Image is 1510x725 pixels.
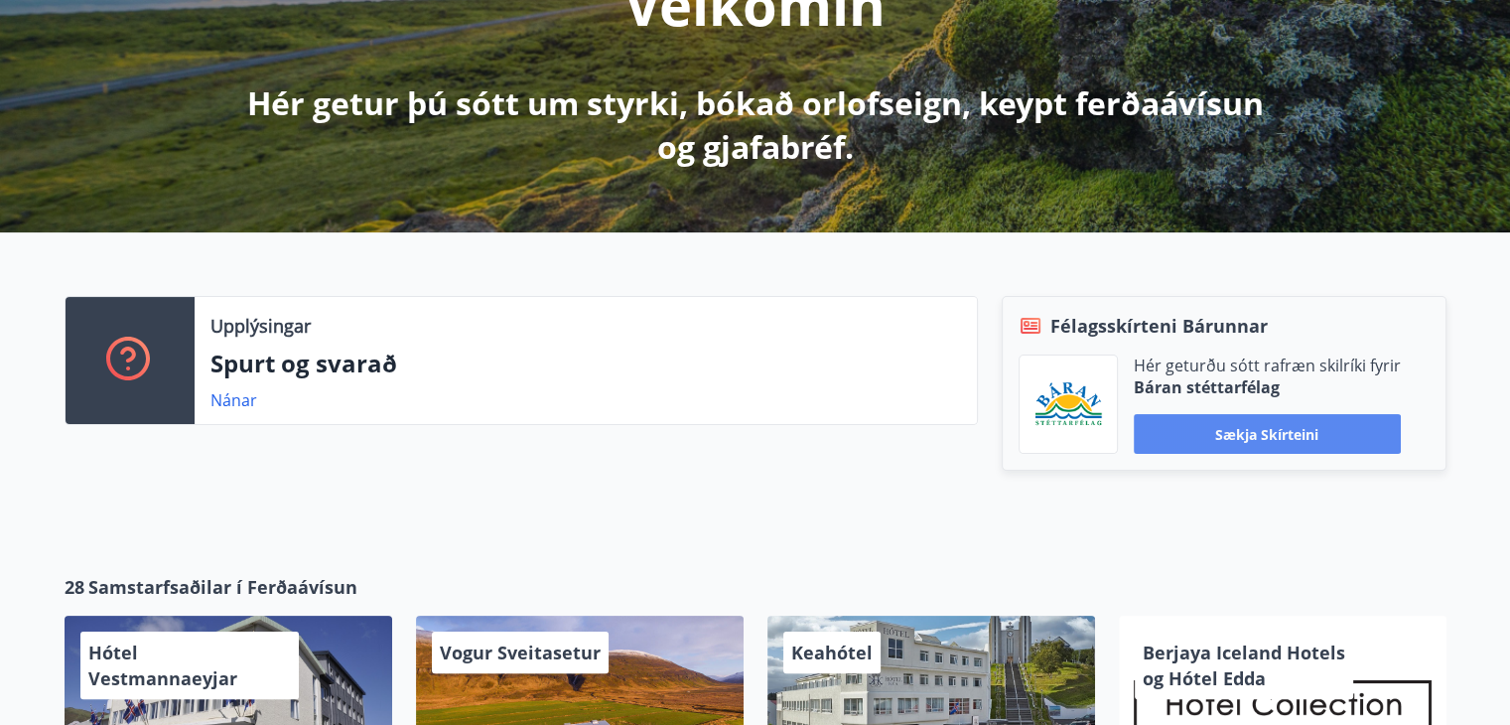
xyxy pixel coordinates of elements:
[1134,376,1401,398] p: Báran stéttarfélag
[1134,414,1401,454] button: Sækja skírteini
[88,641,237,690] span: Hótel Vestmannaeyjar
[440,641,601,664] span: Vogur Sveitasetur
[1050,313,1268,339] span: Félagsskírteni Bárunnar
[210,389,257,411] a: Nánar
[791,641,873,664] span: Keahótel
[1134,355,1401,376] p: Hér geturðu sótt rafræn skilríki fyrir
[231,81,1280,169] p: Hér getur þú sótt um styrki, bókað orlofseign, keypt ferðaávísun og gjafabréf.
[1143,641,1345,690] span: Berjaya Iceland Hotels og Hótel Edda
[210,313,311,339] p: Upplýsingar
[1034,381,1102,428] img: Bz2lGXKH3FXEIQKvoQ8VL0Fr0uCiWgfgA3I6fSs8.png
[65,574,84,600] span: 28
[88,574,357,600] span: Samstarfsaðilar í Ferðaávísun
[210,347,961,380] p: Spurt og svarað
